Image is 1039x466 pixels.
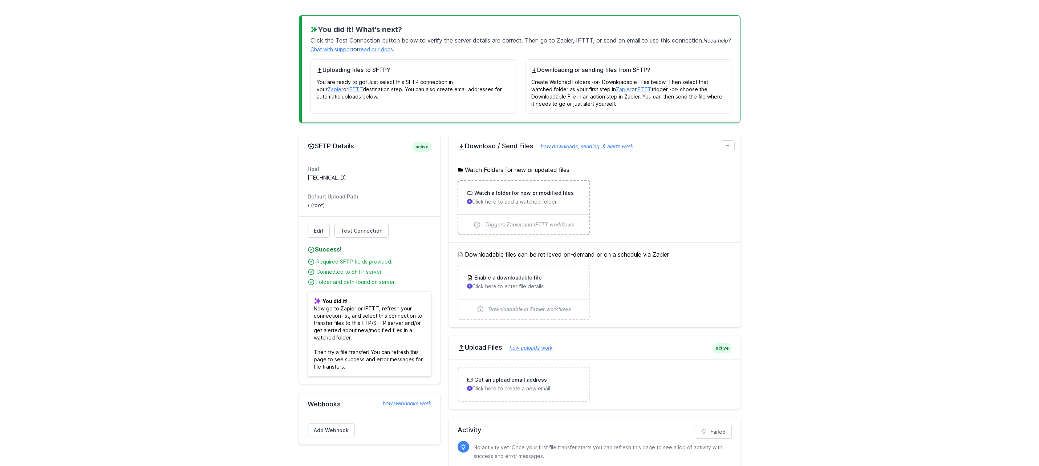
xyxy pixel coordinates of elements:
[485,221,575,228] span: Triggers Zapier and IFTTT workflows
[311,46,353,52] a: Chat with support
[334,224,389,238] a: Test Connection
[473,274,542,281] h3: Enable a downloadable file
[458,265,589,319] a: Enable a downloadable file Click here to enter file details Downloadable in Zapier workflows
[308,224,330,238] a: Edit
[488,306,571,313] span: Downloadable in Zapier workflows
[1003,430,1030,457] iframe: Drift Widget Chat Controller
[531,74,725,108] p: Create Watched Folders -or- Downloadable Files below. Then select that watched folder as your fir...
[695,425,732,439] a: Failed
[311,35,731,53] p: Click the button below to verify the server details are correct. Then go to Zapier, IFTTT, or sen...
[308,292,431,377] p: Now go to Zapier or IFTTT, refresh your connection list, and select this connection to transfer f...
[308,165,431,173] dt: Host
[531,65,725,74] h4: Downloading or sending files from SFTP?
[308,142,431,150] h2: SFTP Details
[413,142,431,152] span: active
[317,65,511,74] h4: Uploading files to SFTP?
[637,86,652,92] a: IFTTT
[458,367,589,401] a: Get an upload email address Click here to create a new email
[341,227,382,234] span: Test Connection
[473,189,574,197] h3: Watch a folder for new or modified files
[316,278,431,286] div: Folder and path found on server.
[467,385,581,392] p: Click here to create a new email
[467,283,581,290] p: Click here to enter file details
[317,74,511,100] p: You are ready to go! Just select this SFTP connection in your or destination step. You can also c...
[376,400,431,407] a: how webhooks work
[308,202,431,209] dd: / (root)
[458,142,732,150] h2: Download / Send Files
[473,376,547,383] h3: Get an upload email address
[311,24,731,35] h3: You did it! What's next?
[348,86,363,92] a: IFTTT
[713,343,732,353] span: active
[308,193,431,200] dt: Default Upload Path
[328,86,343,92] a: Zapier
[322,298,348,304] b: You did it!
[458,343,732,352] h2: Upload Files
[308,174,431,181] dd: [TECHNICAL_ID]
[703,37,731,44] span: Need help?
[616,86,632,92] a: Zapier
[308,423,355,437] a: Add Webhook
[316,268,431,276] div: Connected to SFTP server.
[458,425,732,435] h2: Activity
[334,36,382,45] span: Test Connection
[533,143,633,149] a: how downloads, sending, & alerts work
[458,165,732,174] h5: Watch Folders for new or updated files
[316,258,431,265] div: Required SFTP fields provided.
[359,46,393,52] a: read our docs
[458,181,589,234] a: Watch a folder for new or modified files Click here to add a watched folder Triggers Zapier and I...
[458,250,732,259] h5: Downloadable files can be retrieved on-demand or on a schedule via Zapier
[308,245,431,254] h4: Success!
[467,198,581,205] p: Click here to add a watched folder
[308,400,431,409] h2: Webhooks
[502,345,553,351] a: how uploads work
